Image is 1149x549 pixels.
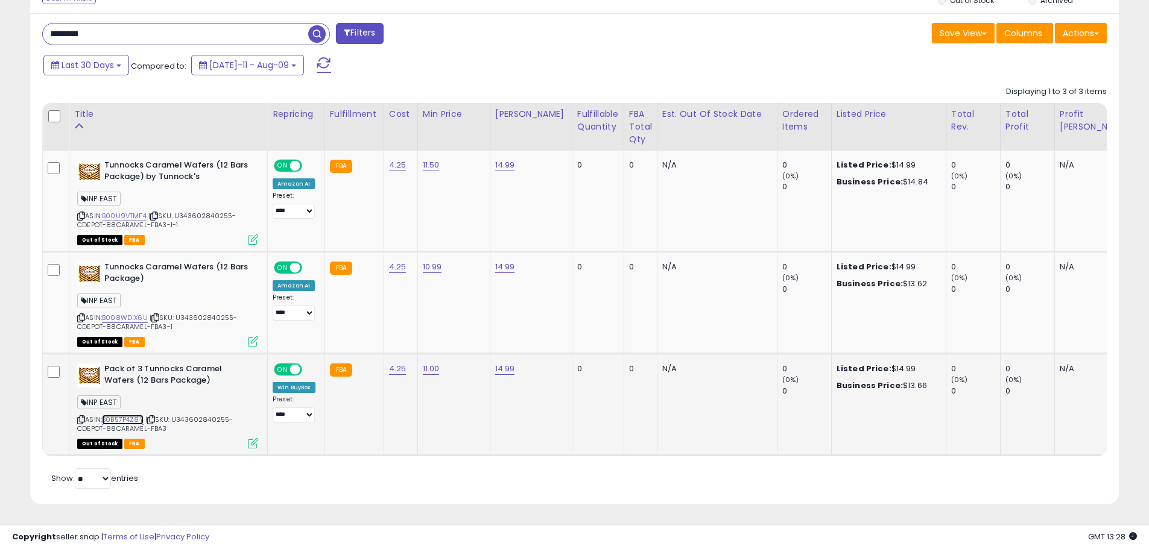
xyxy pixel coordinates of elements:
[273,178,315,189] div: Amazon AI
[103,531,154,542] a: Terms of Use
[1005,262,1054,272] div: 0
[495,261,515,273] a: 14.99
[629,262,648,272] div: 0
[77,262,101,286] img: 51pFivhnypL._SL40_.jpg
[273,108,320,121] div: Repricing
[951,273,968,283] small: (0%)
[782,386,831,397] div: 0
[837,176,903,187] b: Business Price:
[837,363,891,374] b: Listed Price:
[124,337,145,347] span: FBA
[1088,531,1137,542] span: 2025-09-9 13:28 GMT
[389,159,407,171] a: 4.25
[495,108,567,121] div: [PERSON_NAME]
[1060,363,1127,374] div: N/A
[1004,27,1042,39] span: Columns
[951,108,995,133] div: Total Rev.
[495,159,515,171] a: 14.99
[423,363,440,375] a: 11.00
[423,108,485,121] div: Min Price
[495,363,515,375] a: 14.99
[389,363,407,375] a: 4.25
[77,192,121,205] span: INP EAST
[275,263,290,273] span: ON
[951,160,1000,171] div: 0
[782,181,831,192] div: 0
[782,284,831,295] div: 0
[191,55,304,75] button: [DATE]-11 - Aug-09
[837,159,891,171] b: Listed Price:
[273,280,315,291] div: Amazon AI
[1005,108,1049,133] div: Total Profit
[77,439,122,449] span: All listings that are currently out of stock and unavailable for purchase on Amazon
[273,395,315,422] div: Preset:
[837,108,941,121] div: Listed Price
[1060,262,1127,272] div: N/A
[275,161,290,171] span: ON
[1005,160,1054,171] div: 0
[782,375,799,384] small: (0%)
[782,273,799,283] small: (0%)
[300,365,320,375] span: OFF
[837,363,937,374] div: $14.99
[951,171,968,181] small: (0%)
[389,108,413,121] div: Cost
[77,235,122,245] span: All listings that are currently out of stock and unavailable for purchase on Amazon
[662,262,768,272] p: N/A
[782,262,831,272] div: 0
[77,160,101,184] img: 51QYSKiGSaL._SL40_.jpg
[782,363,831,374] div: 0
[104,363,251,389] b: Pack of 3 Tunnocks Caramel Wafers (12 Bars Package)
[662,160,768,171] p: N/A
[782,171,799,181] small: (0%)
[156,531,209,542] a: Privacy Policy
[1060,160,1127,171] div: N/A
[951,375,968,384] small: (0%)
[837,177,937,187] div: $14.84
[951,363,1000,374] div: 0
[662,363,768,374] p: N/A
[77,211,236,229] span: | SKU: U343602840255-CDEPOT-88CARAMEL-FBA3-1-1
[273,293,315,321] div: Preset:
[209,59,289,71] span: [DATE]-11 - Aug-09
[837,262,937,272] div: $14.99
[102,211,147,221] a: B00U9VTMF4
[932,23,995,43] button: Save View
[124,439,145,449] span: FBA
[77,337,122,347] span: All listings that are currently out of stock and unavailable for purchase on Amazon
[837,261,891,272] b: Listed Price:
[837,278,937,289] div: $13.62
[577,160,615,171] div: 0
[662,108,772,121] div: Est. Out Of Stock Date
[837,380,937,391] div: $13.66
[423,261,442,273] a: 10.99
[330,262,352,275] small: FBA
[102,313,148,323] a: B008WDIX6U
[273,192,315,219] div: Preset:
[62,59,114,71] span: Last 30 Days
[629,108,652,146] div: FBA Total Qty
[300,161,320,171] span: OFF
[77,313,237,331] span: | SKU: U343602840255-CDEPOT-88CARAMEL-FBA3-1
[1005,363,1054,374] div: 0
[951,262,1000,272] div: 0
[577,363,615,374] div: 0
[1005,284,1054,295] div: 0
[43,55,129,75] button: Last 30 Days
[782,108,826,133] div: Ordered Items
[1060,108,1132,133] div: Profit [PERSON_NAME]
[77,363,258,447] div: ASIN:
[1006,86,1107,98] div: Displaying 1 to 3 of 3 items
[104,262,251,287] b: Tunnocks Caramel Wafers (12 Bars Package)
[423,159,440,171] a: 11.50
[12,532,209,543] div: seller snap | |
[77,395,121,409] span: INP EAST
[951,284,1000,295] div: 0
[577,262,615,272] div: 0
[1005,386,1054,397] div: 0
[77,293,121,307] span: INP EAST
[1005,375,1022,384] small: (0%)
[996,23,1053,43] button: Columns
[330,363,352,377] small: FBA
[51,472,138,484] span: Show: entries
